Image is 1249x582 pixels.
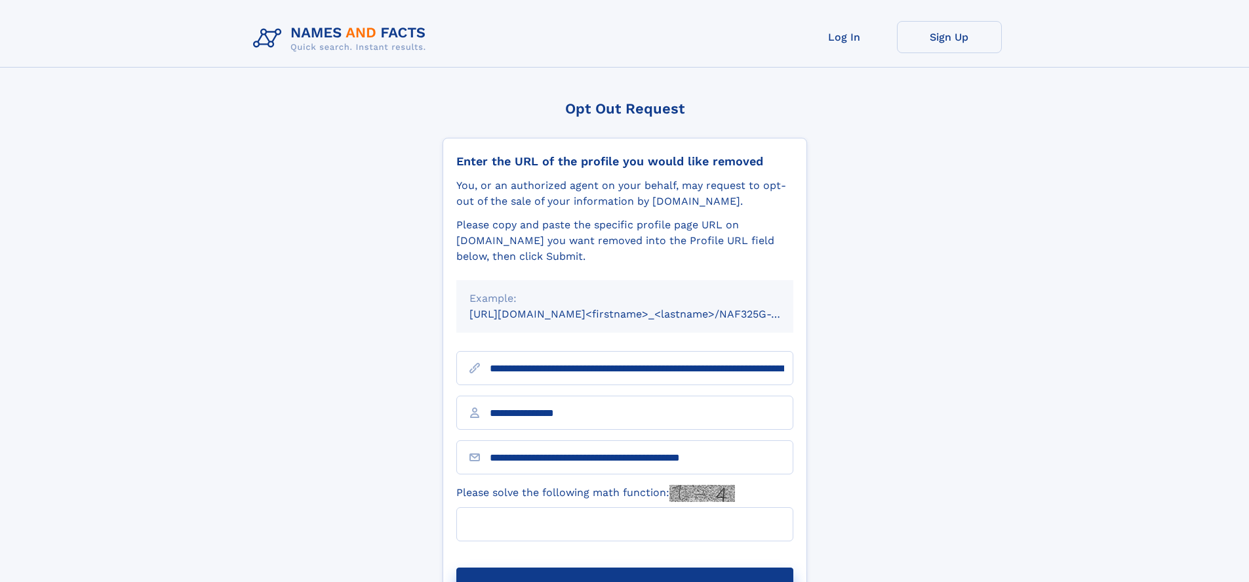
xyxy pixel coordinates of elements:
[248,21,437,56] img: Logo Names and Facts
[456,217,793,264] div: Please copy and paste the specific profile page URL on [DOMAIN_NAME] you want removed into the Pr...
[456,154,793,169] div: Enter the URL of the profile you would like removed
[456,485,735,502] label: Please solve the following math function:
[456,178,793,209] div: You, or an authorized agent on your behalf, may request to opt-out of the sale of your informatio...
[897,21,1002,53] a: Sign Up
[443,100,807,117] div: Opt Out Request
[469,308,818,320] small: [URL][DOMAIN_NAME]<firstname>_<lastname>/NAF325G-xxxxxxxx
[792,21,897,53] a: Log In
[469,291,780,306] div: Example:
